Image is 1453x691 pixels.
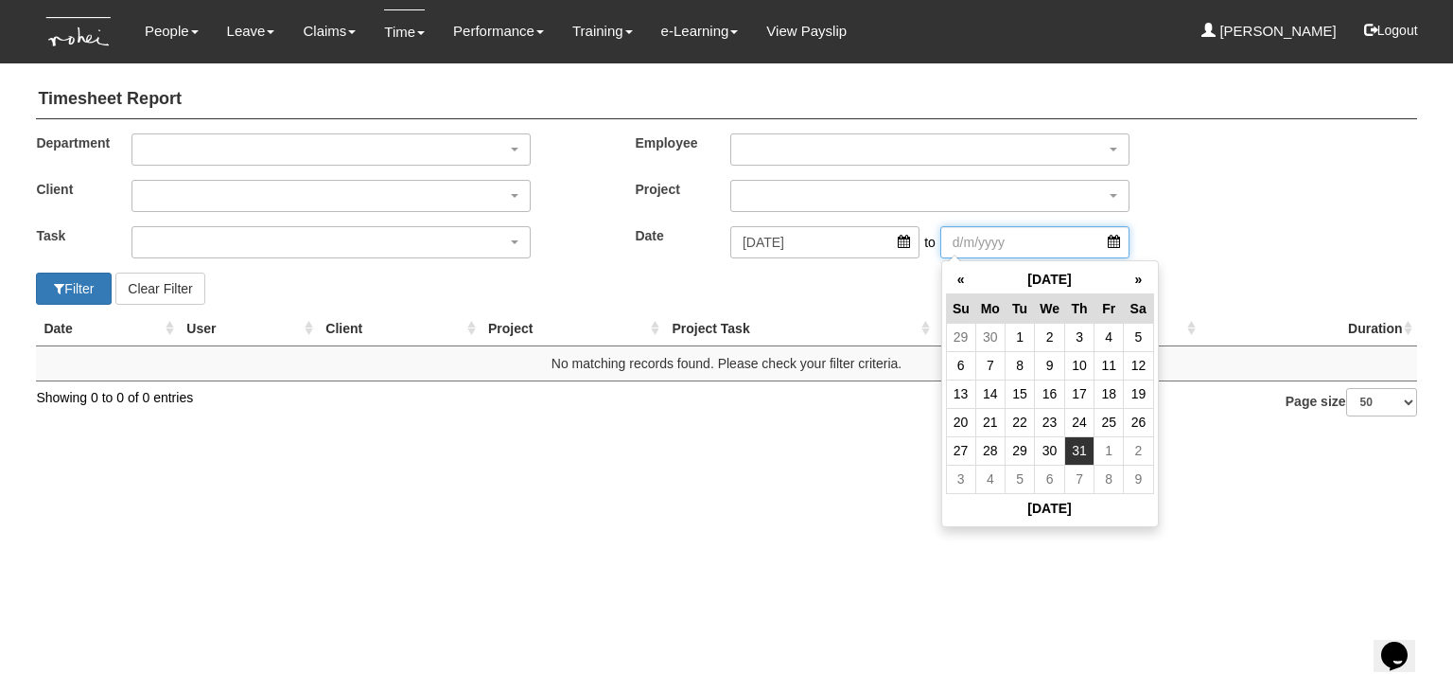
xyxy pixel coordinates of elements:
[621,226,715,245] label: Date
[946,323,975,351] td: 29
[1065,436,1094,465] td: 31
[1006,408,1035,436] td: 22
[1094,293,1124,323] th: Fr
[664,311,934,346] th: Project Task : activate to sort column ascending
[975,351,1005,380] td: 7
[22,226,116,245] label: Task
[1124,465,1153,493] td: 9
[572,9,633,53] a: Training
[1065,380,1094,408] td: 17
[1124,380,1153,408] td: 19
[1006,323,1035,351] td: 1
[1124,265,1153,294] th: »
[1065,351,1094,380] td: 10
[946,436,975,465] td: 27
[1006,465,1035,493] td: 5
[145,9,199,53] a: People
[1351,8,1431,53] button: Logout
[1094,465,1124,493] td: 8
[1094,323,1124,351] td: 4
[1065,465,1094,493] td: 7
[975,323,1005,351] td: 30
[766,9,847,53] a: View Payslip
[1006,351,1035,380] td: 8
[946,265,975,294] th: «
[1124,293,1153,323] th: Sa
[1124,323,1153,351] td: 5
[730,226,919,258] input: d/m/yyyy
[975,265,1124,294] th: [DATE]
[946,465,975,493] td: 3
[1035,351,1065,380] td: 9
[36,311,179,346] th: Date : activate to sort column ascending
[179,311,318,346] th: User : activate to sort column ascending
[1035,323,1065,351] td: 2
[227,9,275,53] a: Leave
[935,311,1201,346] th: Task Details : activate to sort column ascending
[975,293,1005,323] th: Mo
[1124,436,1153,465] td: 2
[384,9,425,54] a: Time
[1200,311,1416,346] th: Duration : activate to sort column ascending
[621,180,715,199] label: Project
[946,351,975,380] td: 6
[1035,436,1065,465] td: 30
[946,380,975,408] td: 13
[1094,351,1124,380] td: 11
[940,226,1129,258] input: d/m/yyyy
[1374,615,1434,672] iframe: chat widget
[1006,293,1035,323] th: Tu
[36,345,1416,381] td: No matching records found. Please check your filter criteria.
[1094,380,1124,408] td: 18
[975,465,1005,493] td: 4
[481,311,665,346] th: Project : activate to sort column ascending
[453,9,544,53] a: Performance
[946,493,1153,523] th: [DATE]
[1065,293,1094,323] th: Th
[1124,351,1153,380] td: 12
[975,408,1005,436] td: 21
[1094,436,1124,465] td: 1
[1124,408,1153,436] td: 26
[975,380,1005,408] td: 14
[115,273,204,305] button: Clear Filter
[1346,388,1417,416] select: Page size
[36,273,112,305] button: Filter
[303,9,356,53] a: Claims
[22,180,116,199] label: Client
[946,293,975,323] th: Su
[1065,323,1094,351] td: 3
[1094,408,1124,436] td: 25
[919,226,940,258] span: to
[1286,388,1417,416] label: Page size
[946,408,975,436] td: 20
[661,9,739,53] a: e-Learning
[1006,436,1035,465] td: 29
[1035,408,1065,436] td: 23
[621,133,715,152] label: Employee
[22,133,116,152] label: Department
[1006,380,1035,408] td: 15
[1035,380,1065,408] td: 16
[975,436,1005,465] td: 28
[36,80,1416,119] h4: Timesheet Report
[1065,408,1094,436] td: 24
[1035,465,1065,493] td: 6
[318,311,481,346] th: Client : activate to sort column ascending
[1201,9,1337,53] a: [PERSON_NAME]
[1035,293,1065,323] th: We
